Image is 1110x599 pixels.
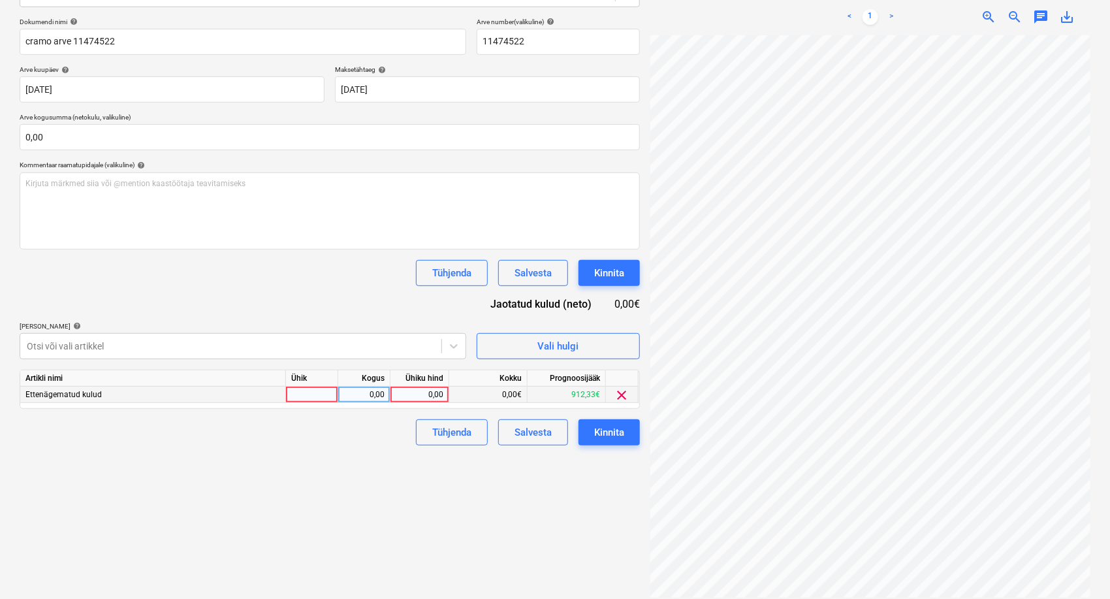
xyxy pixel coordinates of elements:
[71,322,81,330] span: help
[515,265,552,282] div: Salvesta
[544,18,554,25] span: help
[883,9,899,25] a: Next page
[470,297,612,312] div: Jaotatud kulud (neto)
[498,260,568,286] button: Salvesta
[59,66,69,74] span: help
[20,65,325,74] div: Arve kuupäev
[498,419,568,445] button: Salvesta
[863,9,878,25] a: Page 1 is your current page
[579,419,640,445] button: Kinnita
[1059,9,1075,25] span: save_alt
[396,387,443,403] div: 0,00
[842,9,857,25] a: Previous page
[20,322,466,331] div: [PERSON_NAME]
[20,29,466,55] input: Dokumendi nimi
[286,370,338,387] div: Ühik
[528,387,606,403] div: 912,33€
[67,18,78,25] span: help
[20,76,325,103] input: Arve kuupäeva pole määratud.
[20,18,466,26] div: Dokumendi nimi
[1007,9,1023,25] span: zoom_out
[612,297,640,312] div: 0,00€
[335,76,640,103] input: Tähtaega pole määratud
[390,370,449,387] div: Ühiku hind
[614,387,630,403] span: clear
[335,65,640,74] div: Maksetähtaeg
[477,29,640,55] input: Arve number
[594,265,624,282] div: Kinnita
[477,18,640,26] div: Arve number (valikuline)
[20,124,640,150] input: Arve kogusumma (netokulu, valikuline)
[416,419,488,445] button: Tühjenda
[343,387,385,403] div: 0,00
[1033,9,1049,25] span: chat
[432,265,471,282] div: Tühjenda
[537,338,579,355] div: Vali hulgi
[432,424,471,441] div: Tühjenda
[375,66,386,74] span: help
[338,370,390,387] div: Kogus
[515,424,552,441] div: Salvesta
[20,161,640,169] div: Kommentaar raamatupidajale (valikuline)
[449,387,528,403] div: 0,00€
[20,113,640,124] p: Arve kogusumma (netokulu, valikuline)
[528,370,606,387] div: Prognoosijääk
[594,424,624,441] div: Kinnita
[579,260,640,286] button: Kinnita
[25,390,102,399] span: Ettenägematud kulud
[981,9,996,25] span: zoom_in
[416,260,488,286] button: Tühjenda
[135,161,145,169] span: help
[20,370,286,387] div: Artikli nimi
[449,370,528,387] div: Kokku
[477,333,640,359] button: Vali hulgi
